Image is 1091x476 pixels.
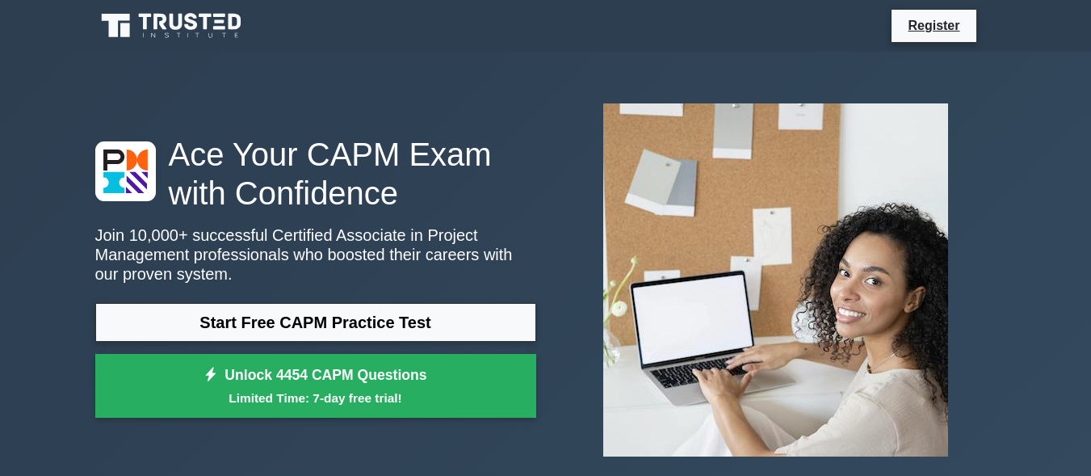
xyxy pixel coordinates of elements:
[898,15,969,36] a: Register
[115,389,516,407] small: Limited Time: 7-day free trial!
[95,135,536,213] h1: Ace Your CAPM Exam with Confidence
[95,354,536,419] a: Unlock 4454 CAPM QuestionsLimited Time: 7-day free trial!
[95,225,536,284] p: Join 10,000+ successful Certified Associate in Project Management professionals who boosted their...
[95,303,536,342] a: Start Free CAPM Practice Test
